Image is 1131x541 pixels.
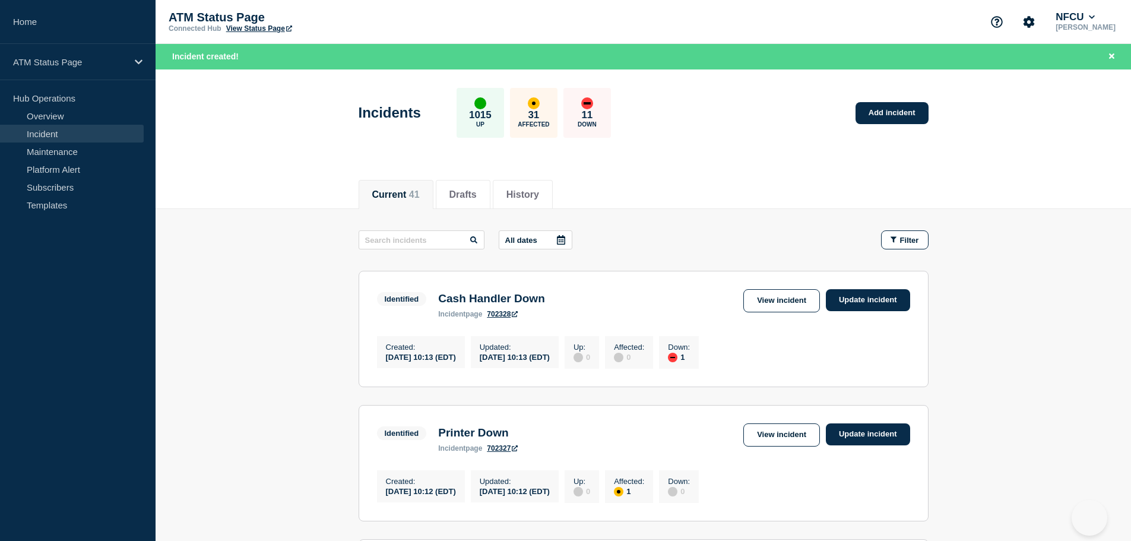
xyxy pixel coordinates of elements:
[487,444,518,453] a: 702327
[13,57,127,67] p: ATM Status Page
[480,352,550,362] div: [DATE] 10:13 (EDT)
[528,97,540,109] div: affected
[169,24,221,33] p: Connected Hub
[581,97,593,109] div: down
[449,189,477,200] button: Drafts
[574,487,583,496] div: disabled
[372,189,420,200] button: Current 41
[984,10,1009,34] button: Support
[438,310,482,318] p: page
[614,352,644,362] div: 0
[480,486,550,496] div: [DATE] 10:12 (EDT)
[881,230,929,249] button: Filter
[668,352,690,362] div: 1
[574,477,590,486] p: Up :
[377,292,427,306] span: Identified
[169,11,406,24] p: ATM Status Page
[506,189,539,200] button: History
[487,310,518,318] a: 702328
[1104,50,1119,64] button: Close banner
[480,343,550,352] p: Updated :
[172,52,239,61] span: Incident created!
[826,423,910,445] a: Update incident
[668,343,690,352] p: Down :
[900,236,919,245] span: Filter
[614,343,644,352] p: Affected :
[574,343,590,352] p: Up :
[668,487,677,496] div: disabled
[438,310,465,318] span: incident
[469,109,492,121] p: 1015
[438,444,465,453] span: incident
[1053,11,1097,23] button: NFCU
[578,121,597,128] p: Down
[743,289,820,312] a: View incident
[668,477,690,486] p: Down :
[574,352,590,362] div: 0
[438,292,544,305] h3: Cash Handler Down
[614,486,644,496] div: 1
[1053,23,1118,31] p: [PERSON_NAME]
[581,109,593,121] p: 11
[856,102,929,124] a: Add incident
[574,353,583,362] div: disabled
[1016,10,1041,34] button: Account settings
[826,289,910,311] a: Update incident
[614,487,623,496] div: affected
[377,426,427,440] span: Identified
[386,486,456,496] div: [DATE] 10:12 (EDT)
[614,353,623,362] div: disabled
[499,230,572,249] button: All dates
[480,477,550,486] p: Updated :
[528,109,539,121] p: 31
[438,426,518,439] h3: Printer Down
[743,423,820,447] a: View incident
[574,486,590,496] div: 0
[518,121,549,128] p: Affected
[614,477,644,486] p: Affected :
[505,236,537,245] p: All dates
[359,230,484,249] input: Search incidents
[476,121,484,128] p: Up
[359,105,421,121] h1: Incidents
[386,343,456,352] p: Created :
[226,24,292,33] a: View Status Page
[668,486,690,496] div: 0
[386,477,456,486] p: Created :
[386,352,456,362] div: [DATE] 10:13 (EDT)
[474,97,486,109] div: up
[1072,500,1107,536] iframe: Help Scout Beacon - Open
[668,353,677,362] div: down
[409,189,420,200] span: 41
[438,444,482,453] p: page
